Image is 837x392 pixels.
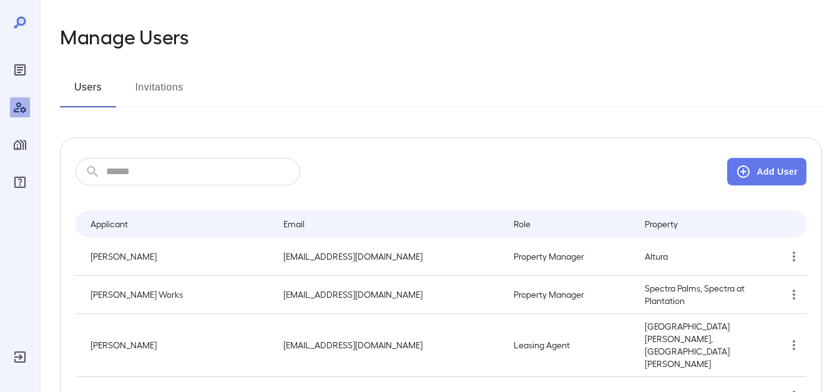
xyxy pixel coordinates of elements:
th: Role [504,210,635,238]
p: [EMAIL_ADDRESS][DOMAIN_NAME] [283,288,494,301]
p: Altura [645,250,746,263]
p: [EMAIL_ADDRESS][DOMAIN_NAME] [283,339,494,351]
button: Add User [727,158,806,185]
div: Manage Users [10,97,30,117]
div: Manage Properties [10,135,30,155]
p: [PERSON_NAME] [91,250,263,263]
th: Applicant [76,210,273,238]
p: [PERSON_NAME] Works [91,288,263,301]
p: Property Manager [514,288,625,301]
p: [GEOGRAPHIC_DATA][PERSON_NAME], [GEOGRAPHIC_DATA][PERSON_NAME] [645,320,746,370]
button: Invitations [131,77,187,107]
h2: Manage Users [60,25,189,47]
th: Email [273,210,504,238]
th: Property [635,210,756,238]
p: Spectra Palms, Spectra at Plantation [645,282,746,307]
button: Users [60,77,116,107]
p: [PERSON_NAME] [91,339,263,351]
p: [EMAIL_ADDRESS][DOMAIN_NAME] [283,250,494,263]
div: Reports [10,60,30,80]
p: Property Manager [514,250,625,263]
div: FAQ [10,172,30,192]
div: Log Out [10,347,30,367]
p: Leasing Agent [514,339,625,351]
